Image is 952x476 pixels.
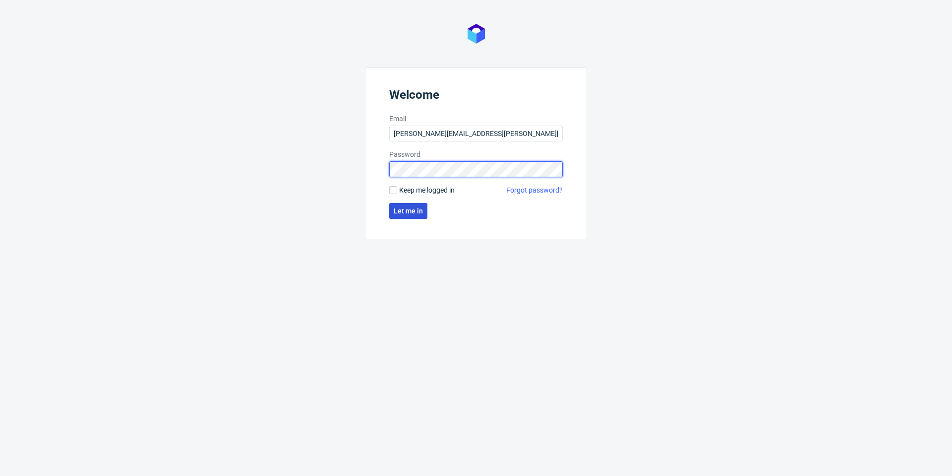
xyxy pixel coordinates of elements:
[506,185,563,195] a: Forgot password?
[389,114,563,124] label: Email
[389,149,563,159] label: Password
[389,203,427,219] button: Let me in
[389,88,563,106] header: Welcome
[394,207,423,214] span: Let me in
[399,185,455,195] span: Keep me logged in
[389,126,563,141] input: you@youremail.com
